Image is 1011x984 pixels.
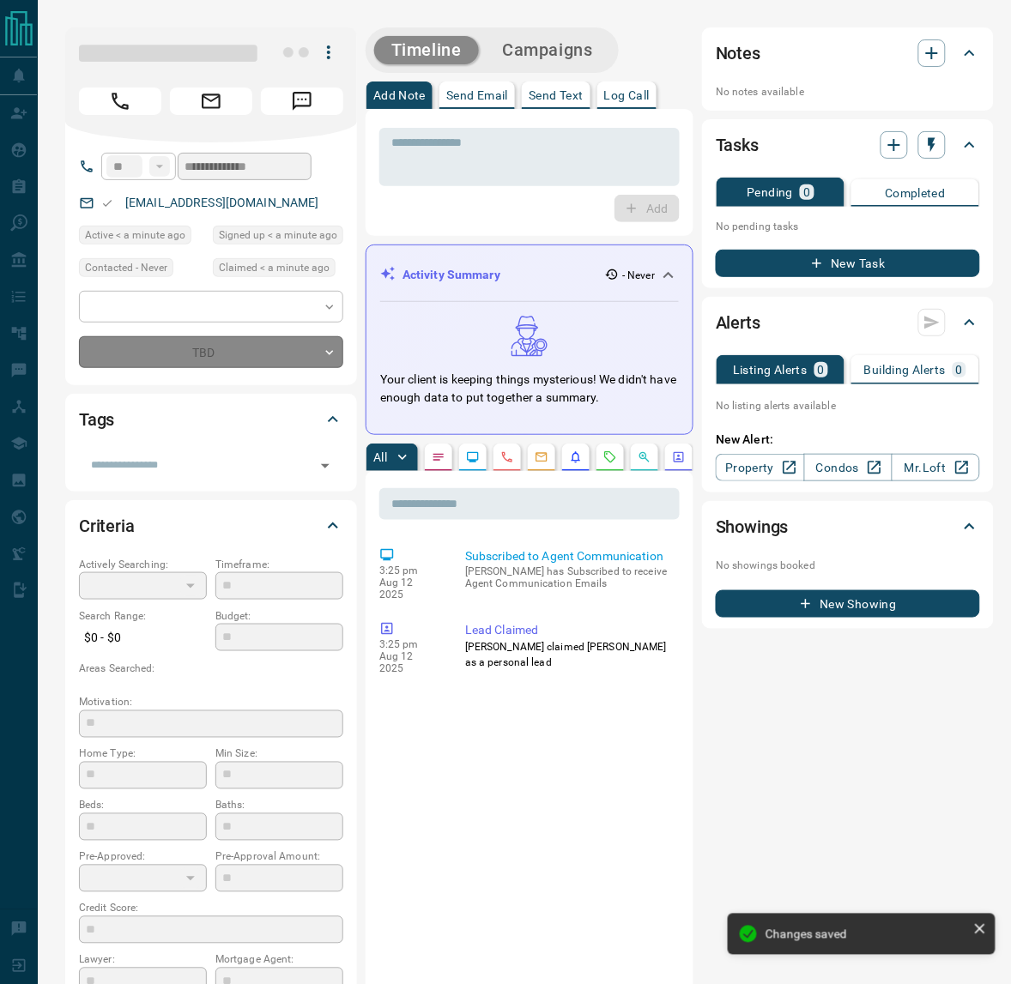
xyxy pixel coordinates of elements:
[748,186,794,198] p: Pending
[79,608,207,624] p: Search Range:
[215,557,343,572] p: Timeframe:
[892,454,980,481] a: Mr.Loft
[716,309,760,336] h2: Alerts
[79,512,135,540] h2: Criteria
[716,131,759,159] h2: Tasks
[79,952,207,968] p: Lawyer:
[215,798,343,813] p: Baths:
[79,849,207,865] p: Pre-Approved:
[716,398,980,414] p: No listing alerts available
[374,36,479,64] button: Timeline
[373,89,426,101] p: Add Note
[672,450,686,464] svg: Agent Actions
[716,558,980,573] p: No showings booked
[466,450,480,464] svg: Lead Browsing Activity
[215,849,343,865] p: Pre-Approval Amount:
[446,89,508,101] p: Send Email
[716,454,804,481] a: Property
[85,226,185,244] span: Active < a minute ago
[465,621,673,639] p: Lead Claimed
[716,250,980,277] button: New Task
[79,798,207,813] p: Beds:
[716,302,980,343] div: Alerts
[79,746,207,762] p: Home Type:
[379,577,439,601] p: Aug 12 2025
[733,364,808,376] p: Listing Alerts
[864,364,946,376] p: Building Alerts
[79,406,114,433] h2: Tags
[716,214,980,239] p: No pending tasks
[373,451,387,463] p: All
[85,259,167,276] span: Contacted - Never
[125,196,319,209] a: [EMAIL_ADDRESS][DOMAIN_NAME]
[215,608,343,624] p: Budget:
[79,505,343,546] div: Criteria
[79,695,343,710] p: Motivation:
[432,450,445,464] svg: Notes
[885,187,946,199] p: Completed
[716,39,760,67] h2: Notes
[215,952,343,968] p: Mortgage Agent:
[818,364,825,376] p: 0
[716,431,980,449] p: New Alert:
[379,564,439,577] p: 3:25 pm
[500,450,514,464] svg: Calls
[380,259,679,291] div: Activity Summary- Never
[638,450,651,464] svg: Opportunities
[101,197,113,209] svg: Email Valid
[622,268,655,283] p: - Never
[535,450,548,464] svg: Emails
[716,590,980,618] button: New Showing
[803,186,810,198] p: 0
[465,565,673,589] p: [PERSON_NAME] has Subscribed to receive Agent Communication Emails
[716,513,789,540] h2: Showings
[379,638,439,650] p: 3:25 pm
[716,84,980,100] p: No notes available
[219,226,337,244] span: Signed up < a minute ago
[716,33,980,74] div: Notes
[79,88,161,115] span: Call
[379,650,439,674] p: Aug 12 2025
[569,450,583,464] svg: Listing Alerts
[716,506,980,547] div: Showings
[465,639,673,670] p: [PERSON_NAME] claimed [PERSON_NAME] as a personal lead
[79,624,207,652] p: $0 - $0
[380,371,679,407] p: Your client is keeping things mysterious! We didn't have enough data to put together a summary.
[804,454,893,481] a: Condos
[213,258,343,282] div: Tue Aug 12 2025
[465,547,673,565] p: Subscribed to Agent Communication
[79,399,343,440] div: Tags
[956,364,963,376] p: 0
[486,36,610,64] button: Campaigns
[79,336,343,368] div: TBD
[215,746,343,762] p: Min Size:
[79,226,204,250] div: Tue Aug 12 2025
[403,266,500,284] p: Activity Summary
[261,88,343,115] span: Message
[79,557,207,572] p: Actively Searching:
[766,927,966,941] div: Changes saved
[603,450,617,464] svg: Requests
[213,226,343,250] div: Tue Aug 12 2025
[170,88,252,115] span: Email
[716,124,980,166] div: Tasks
[219,259,330,276] span: Claimed < a minute ago
[529,89,584,101] p: Send Text
[604,89,650,101] p: Log Call
[313,454,337,478] button: Open
[79,901,343,916] p: Credit Score:
[79,661,343,676] p: Areas Searched:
